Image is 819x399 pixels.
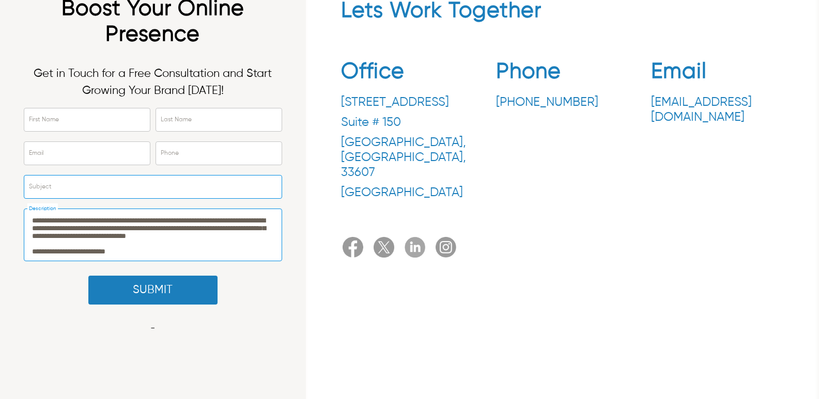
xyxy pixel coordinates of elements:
h2: Phone [496,59,629,90]
a: Linkedin [405,237,436,261]
button: Submit [88,276,218,305]
a: Twitter [374,237,405,261]
p: [STREET_ADDRESS] [341,95,474,110]
a: [PHONE_NUMBER] [496,95,629,110]
p: - [150,322,155,336]
img: Linkedin [405,237,425,258]
p: Get in Touch for a Free Consultation and Start Growing Your Brand [DATE]! [24,66,282,100]
a: It Verticals Instagram [436,237,467,261]
img: It Verticals Instagram [436,237,456,258]
a: [EMAIL_ADDRESS][DOMAIN_NAME] [651,95,784,125]
h2: Office [341,59,474,90]
a: Facebook [343,237,374,261]
p: [GEOGRAPHIC_DATA] , [GEOGRAPHIC_DATA] , 33607 [341,135,474,180]
p: Suite # 150 [341,115,474,130]
img: Twitter [374,237,394,258]
h2: Email [651,59,784,90]
p: [GEOGRAPHIC_DATA] [341,185,474,200]
img: Facebook [343,237,363,258]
